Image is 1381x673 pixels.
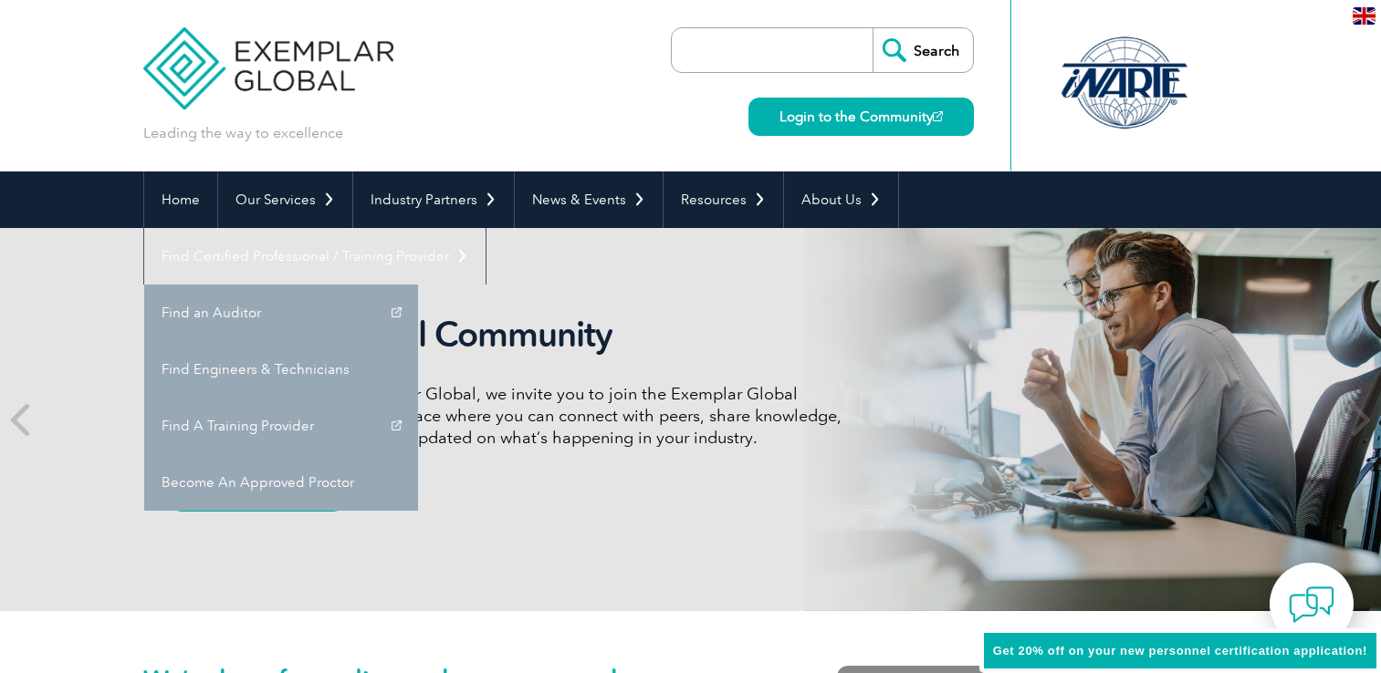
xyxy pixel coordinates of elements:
[515,171,663,228] a: News & Events
[171,314,855,356] h2: Exemplar Global Community
[748,98,974,136] a: Login to the Community
[144,454,418,511] a: Become An Approved Proctor
[144,171,217,228] a: Home
[218,171,352,228] a: Our Services
[171,383,855,449] p: As a valued member of Exemplar Global, we invite you to join the Exemplar Global Community—a fun,...
[933,111,943,121] img: open_square.png
[144,398,418,454] a: Find A Training Provider
[664,171,783,228] a: Resources
[1289,582,1334,627] img: contact-chat.png
[144,285,418,341] a: Find an Auditor
[1353,7,1376,25] img: en
[993,644,1367,657] span: Get 20% off on your new personnel certification application!
[143,123,343,143] p: Leading the way to excellence
[144,341,418,398] a: Find Engineers & Technicians
[144,228,486,285] a: Find Certified Professional / Training Provider
[873,28,973,72] input: Search
[784,171,898,228] a: About Us
[353,171,514,228] a: Industry Partners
